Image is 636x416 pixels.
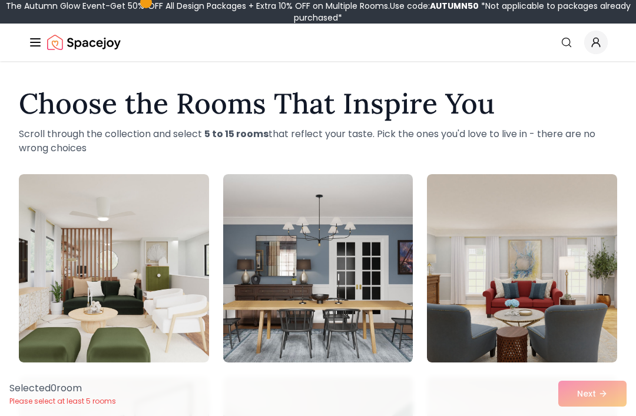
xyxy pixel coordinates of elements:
[19,174,209,362] img: Room room-1
[427,174,617,362] img: Room room-3
[28,24,608,61] nav: Global
[223,174,413,362] img: Room room-2
[47,31,121,54] a: Spacejoy
[204,127,269,141] strong: 5 to 15 rooms
[19,127,617,155] p: Scroll through the collection and select that reflect your taste. Pick the ones you'd love to liv...
[9,397,116,406] p: Please select at least 5 rooms
[47,31,121,54] img: Spacejoy Logo
[19,89,617,118] h1: Choose the Rooms That Inspire You
[9,381,116,395] p: Selected 0 room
